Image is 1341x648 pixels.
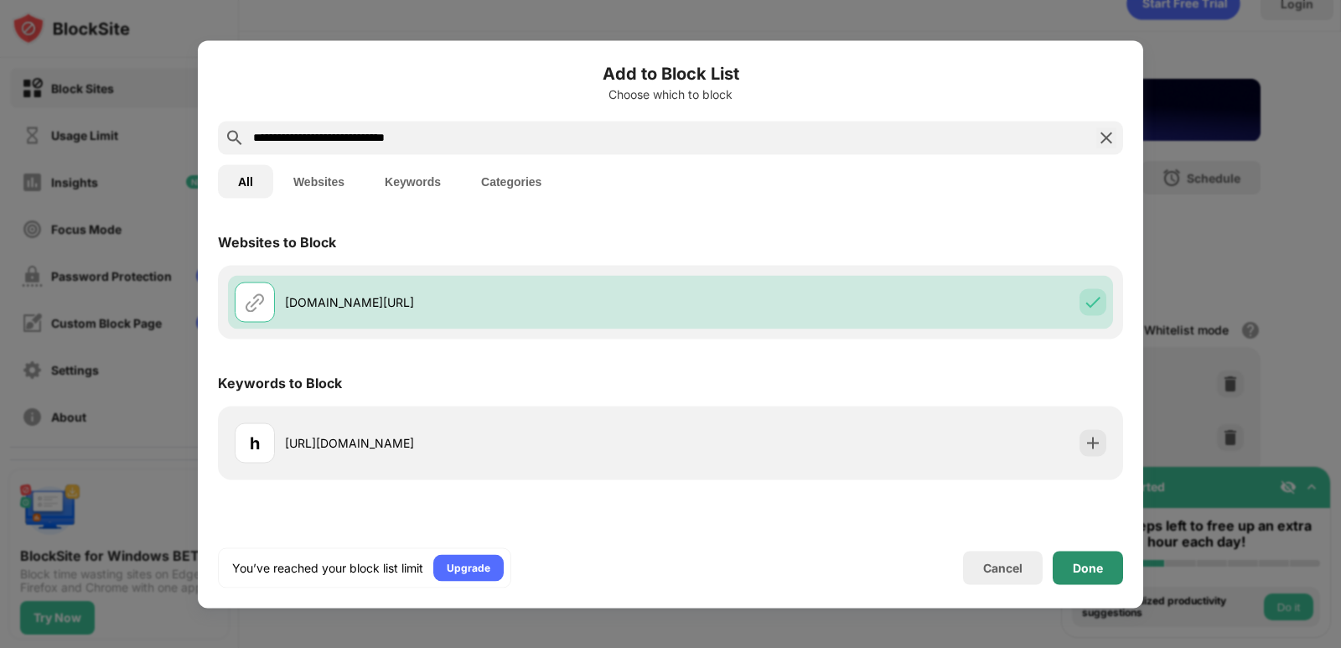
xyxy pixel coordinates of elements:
[218,60,1123,86] h6: Add to Block List
[1096,127,1116,148] img: search-close
[1073,561,1103,574] div: Done
[285,293,670,311] div: [DOMAIN_NAME][URL]
[218,87,1123,101] div: Choose which to block
[273,164,365,198] button: Websites
[447,559,490,576] div: Upgrade
[365,164,461,198] button: Keywords
[245,292,265,312] img: url.svg
[218,233,336,250] div: Websites to Block
[461,164,562,198] button: Categories
[232,559,423,576] div: You’ve reached your block list limit
[218,164,273,198] button: All
[285,434,670,452] div: [URL][DOMAIN_NAME]
[218,374,342,391] div: Keywords to Block
[225,127,245,148] img: search.svg
[983,561,1023,575] div: Cancel
[250,430,260,455] div: h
